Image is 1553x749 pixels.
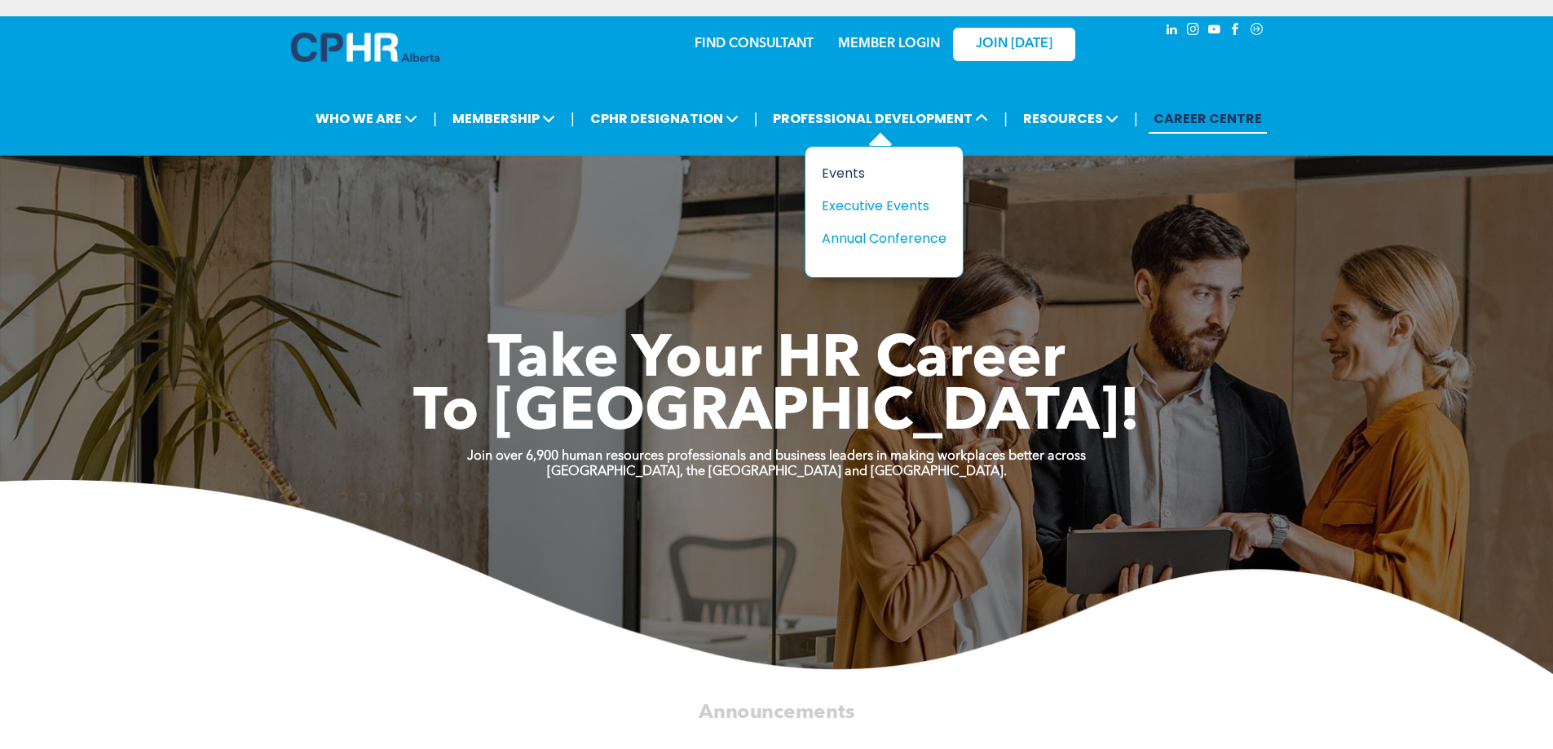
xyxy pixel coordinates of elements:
span: MEMBERSHIP [448,104,560,134]
a: JOIN [DATE] [953,28,1075,61]
a: youtube [1206,20,1224,42]
a: Annual Conference [822,228,946,249]
div: Events [822,163,934,183]
span: Announcements [699,703,854,722]
strong: Join over 6,900 human resources professionals and business leaders in making workplaces better ac... [467,450,1086,463]
span: CPHR DESIGNATION [585,104,743,134]
span: WHO WE ARE [311,104,422,134]
a: MEMBER LOGIN [838,37,940,51]
a: FIND CONSULTANT [695,37,814,51]
div: Annual Conference [822,228,934,249]
a: CAREER CENTRE [1149,104,1267,134]
span: PROFESSIONAL DEVELOPMENT [768,104,993,134]
img: A blue and white logo for cp alberta [291,33,439,62]
li: | [1134,102,1138,135]
li: | [433,102,437,135]
li: | [571,102,575,135]
a: Executive Events [822,196,946,216]
span: RESOURCES [1018,104,1123,134]
a: linkedin [1163,20,1181,42]
strong: [GEOGRAPHIC_DATA], the [GEOGRAPHIC_DATA] and [GEOGRAPHIC_DATA]. [547,465,1007,478]
li: | [1004,102,1008,135]
a: instagram [1185,20,1202,42]
a: facebook [1227,20,1245,42]
a: Events [822,163,946,183]
a: Social network [1248,20,1266,42]
span: JOIN [DATE] [976,37,1052,52]
span: Take Your HR Career [488,332,1065,390]
span: To [GEOGRAPHIC_DATA]! [413,385,1140,443]
div: Executive Events [822,196,934,216]
li: | [754,102,758,135]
